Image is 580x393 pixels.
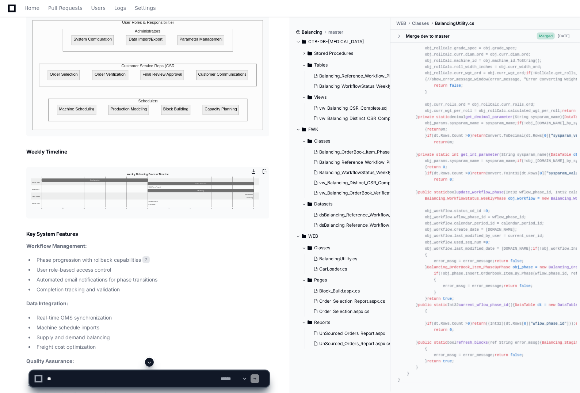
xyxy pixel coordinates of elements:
[472,321,486,326] span: return
[434,303,447,307] span: static
[319,149,414,155] span: Balancing_OrderBook_Item_PhaseByPhase.cs
[302,91,391,103] button: Views
[450,83,461,88] span: false
[418,340,432,345] span: public
[26,230,269,238] h2: Key System Features
[26,14,269,136] img: svg+xml,%3Csvg%20id%3D%22mermaid-container%22%20width%3D%22100%25%22%20xmlns%3D%22http%3A%2F%2Fww...
[302,317,391,328] button: Reports
[427,321,431,326] span: if
[434,190,447,194] span: static
[537,196,539,201] span: =
[418,115,434,119] span: private
[436,115,450,119] span: static
[308,200,312,208] svg: Directory
[308,233,318,239] span: WEB
[551,152,571,157] span: DataTable
[319,83,411,89] span: Balancing_WorkflowStatus_WeeklyPhase.sql
[310,157,392,167] button: Balancing_Reference_Workflow_Phase.cs
[434,271,438,276] span: if
[310,103,392,113] button: vw_Balancing_CSR_Complete.sql
[308,243,312,252] svg: Directory
[549,303,555,307] span: new
[114,6,126,10] span: Logs
[517,121,522,125] span: if
[310,81,392,91] button: Balancing_WorkflowStatus_WeeklyPhase.sql
[310,264,386,274] button: CarLoader.cs
[472,171,486,175] span: return
[517,159,522,163] span: if
[310,339,391,349] button: UnSourced_Orders_Report.aspx.cs
[537,33,555,39] span: Merged
[436,152,450,157] span: static
[319,298,385,304] span: Order_Selection_Report.aspx.cs
[310,306,386,317] button: Order_Selection.aspx.cs
[296,230,385,242] button: WEB
[308,39,364,45] span: CTB-DB-[MEDICAL_DATA]
[302,135,391,147] button: Classes
[427,296,440,301] span: return
[319,256,357,262] span: BalancingUtility.cs
[34,324,269,332] li: Machine schedule imports
[434,177,447,182] span: return
[486,240,488,245] span: 0
[310,220,392,230] button: dsBalancing_Reference_Workflow_Phase.xss
[302,242,391,254] button: Classes
[504,284,517,288] span: return
[319,170,410,175] span: Balancing_WorkflowStatus_WeeklyPhase.cs
[319,288,360,294] span: Block_Build.aspx.cs
[308,137,312,146] svg: Directory
[310,296,386,306] button: Order_Selection_Report.aspx.cs
[26,167,269,219] img: svg+xml,%3Csvg%20id%3D%22mermaid-container%22%20width%3D%22100%25%22%20xmlns%3D%22http%3A%2F%2Fww...
[544,133,546,138] span: 0
[434,83,447,88] span: return
[508,196,535,201] span: obj_workflow
[310,188,392,198] button: vw_Balancing_OrderBook_Verification_PhaseByPhase.cs
[418,190,432,194] span: public
[302,274,391,286] button: Pages
[412,20,429,26] span: Classes
[531,321,567,326] span: "wflow_phase_id"
[540,265,546,269] span: new
[302,59,391,71] button: Tables
[142,256,150,264] span: 7
[310,113,392,124] button: vw_Balancing_Distinct_CSR_Complete.sql
[296,36,385,48] button: CTB-DB-[MEDICAL_DATA]
[319,341,391,347] span: UnSourced_Orders_Report.aspx.cs
[468,321,470,326] span: 0
[314,94,327,100] span: Views
[427,265,510,269] span: Balancing_OrderBook_Item_PhaseByPhase
[526,71,530,75] span: if
[319,190,436,196] span: vw_Balancing_OrderBook_Verification_PhaseByPhase.cs
[310,71,392,81] button: Balancing_Reference_Workflow_Phase.sql
[461,152,499,157] span: get_int_parameter
[519,284,531,288] span: false
[396,20,406,26] span: WEB
[308,318,312,327] svg: Directory
[510,259,522,263] span: false
[495,259,508,263] span: return
[308,276,312,284] svg: Directory
[472,133,486,138] span: return
[558,303,578,307] span: DataTable
[573,152,578,157] span: dt
[488,340,540,345] span: (ref String error_mssg)
[302,37,306,46] svg: Directory
[314,320,330,325] span: Reports
[308,49,312,58] svg: Directory
[450,177,452,182] span: 0
[535,265,537,269] span: =
[314,138,330,144] span: Classes
[310,328,391,339] button: UnSourced_Orders_Report.aspx
[319,159,405,165] span: Balancing_Reference_Workflow_Phase.cs
[24,6,39,10] span: Home
[26,300,68,306] strong: Data Integration:
[542,196,549,201] span: new
[510,353,522,357] span: false
[499,152,549,157] span: (String sysparam_name)
[302,48,391,59] button: Stored Procedures
[465,115,512,119] span: get_decimal_parameter
[452,152,458,157] span: int
[443,165,445,169] span: 0
[319,105,388,111] span: vw_Balancing_CSR_Complete.sql
[533,246,537,251] span: if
